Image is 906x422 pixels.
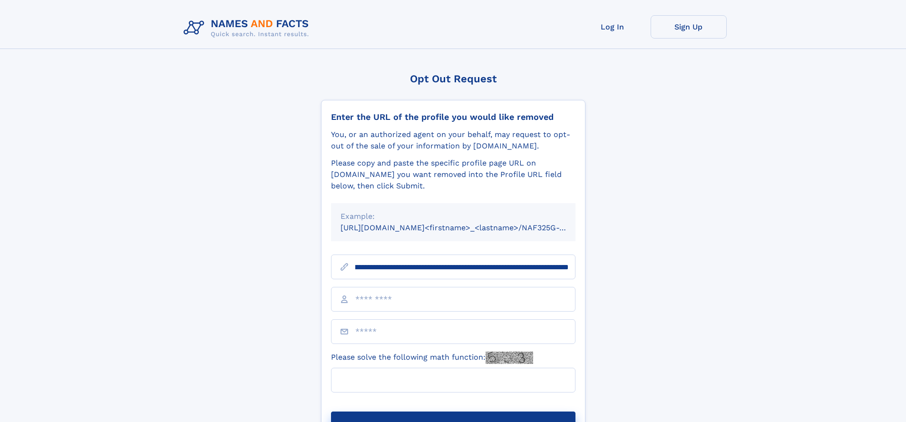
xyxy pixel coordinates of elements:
[331,157,575,192] div: Please copy and paste the specific profile page URL on [DOMAIN_NAME] you want removed into the Pr...
[341,223,594,232] small: [URL][DOMAIN_NAME]<firstname>_<lastname>/NAF325G-xxxxxxxx
[331,112,575,122] div: Enter the URL of the profile you would like removed
[180,15,317,41] img: Logo Names and Facts
[341,211,566,222] div: Example:
[331,129,575,152] div: You, or an authorized agent on your behalf, may request to opt-out of the sale of your informatio...
[331,352,533,364] label: Please solve the following math function:
[575,15,651,39] a: Log In
[321,73,585,85] div: Opt Out Request
[651,15,727,39] a: Sign Up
